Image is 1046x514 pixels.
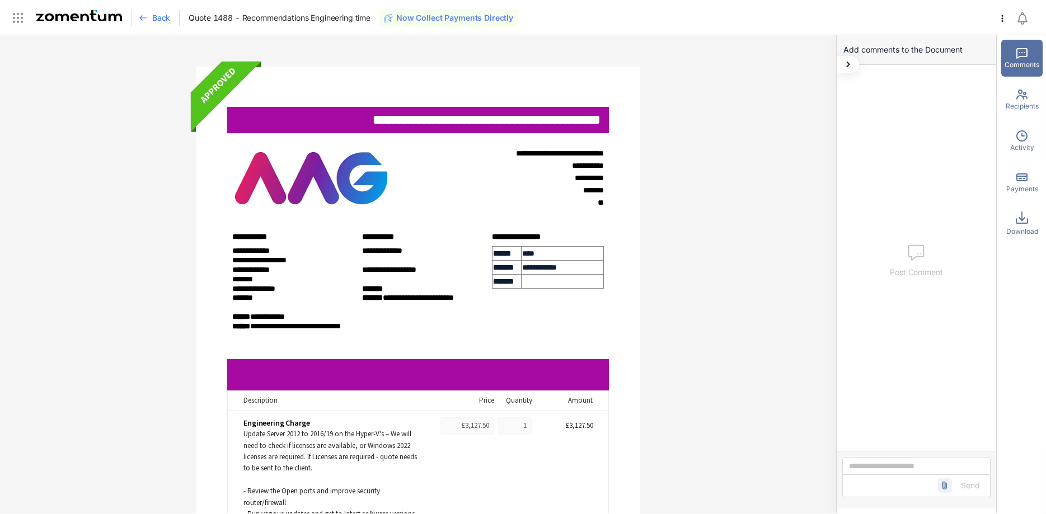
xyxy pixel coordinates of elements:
div: Add comments to the Document [837,35,996,65]
div: Notifications [1016,5,1038,31]
div: Description [243,395,419,406]
span: Payments [1006,184,1038,194]
button: Now Collect Payments Directly [379,9,518,27]
span: Now Collect Payments Directly [396,12,513,23]
div: Comments [1001,40,1043,77]
span: Activity [1010,143,1034,153]
div: 1 [498,417,532,434]
button: Send [951,477,990,494]
img: comments.7e6c5cdb.svg [907,244,925,262]
div: Recipients [1001,81,1043,118]
div: Activity [1001,122,1043,159]
div: Download [1001,205,1043,242]
span: Post Comment [890,267,942,277]
span: Download [1006,227,1038,237]
span: Comments [1005,60,1039,70]
div: Price [427,395,494,406]
span: Engineering Charge [243,417,309,428]
span: Recipients [1006,101,1039,111]
img: Zomentum Logo [36,10,122,21]
div: £3,127.50 [536,420,593,431]
div: Amount [540,395,593,406]
div: £3,127.50 [440,417,494,434]
div: Payments [1001,164,1043,201]
span: Quote 1488 - Recommendations Engineering time [189,12,370,23]
div: Quantity [502,395,532,406]
span: Back [152,12,170,23]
